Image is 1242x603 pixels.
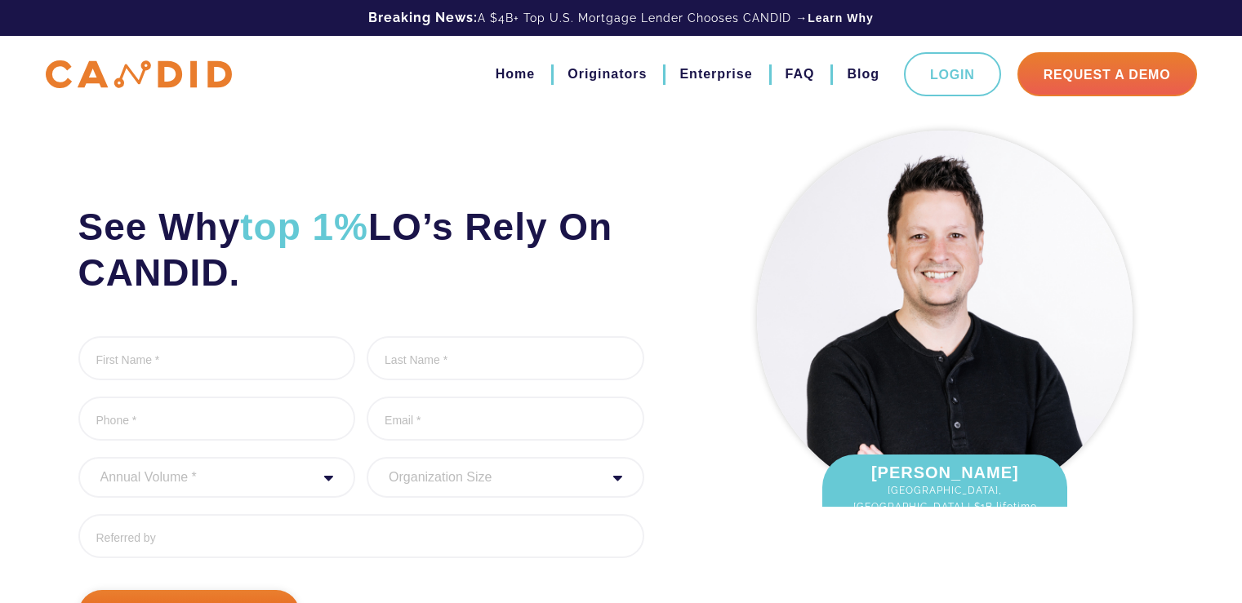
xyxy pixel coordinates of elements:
input: Referred by [78,514,644,558]
a: Learn Why [808,10,874,26]
b: Breaking News: [368,10,478,25]
a: Request A Demo [1017,52,1197,96]
a: Originators [568,60,647,88]
a: Home [496,60,535,88]
input: First Name * [78,336,356,380]
img: CANDID APP [46,60,232,89]
span: [GEOGRAPHIC_DATA], [GEOGRAPHIC_DATA] | $1B lifetime fundings. [839,482,1051,531]
span: top 1% [240,206,368,248]
a: Enterprise [679,60,752,88]
div: [PERSON_NAME] [822,454,1067,539]
h2: See Why LO’s Rely On CANDID. [78,204,644,295]
a: Blog [847,60,879,88]
a: FAQ [786,60,815,88]
input: Phone * [78,397,356,441]
input: Email * [367,397,644,441]
input: Last Name * [367,336,644,380]
a: Login [904,52,1001,96]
